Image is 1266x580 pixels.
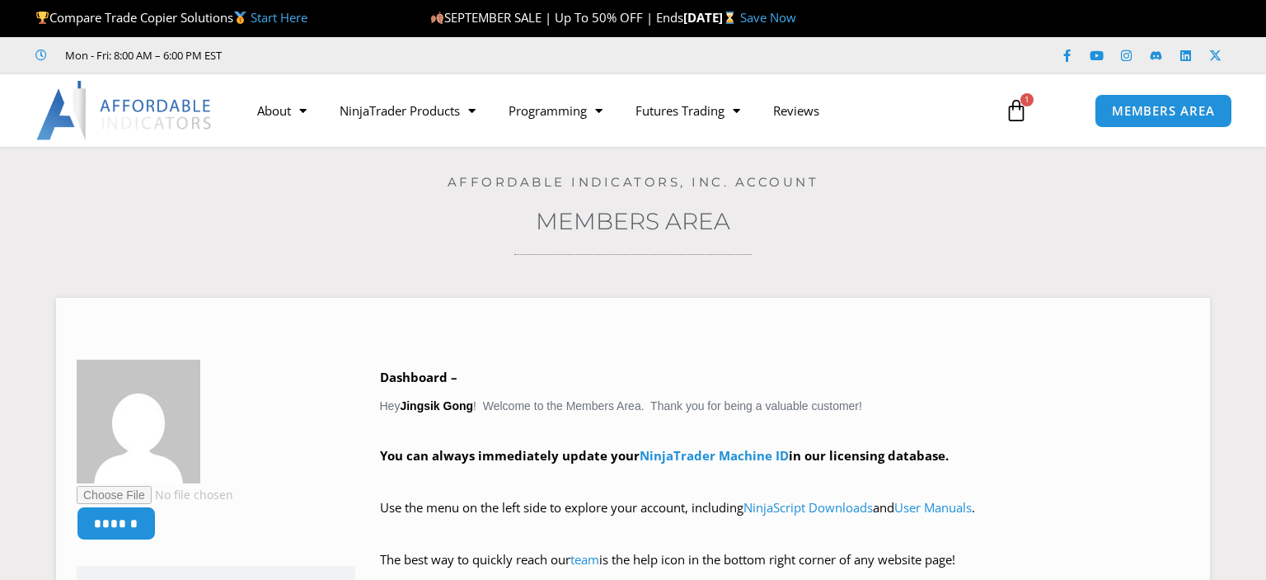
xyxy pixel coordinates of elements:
[380,369,457,385] b: Dashboard –
[640,447,789,464] a: NinjaTrader Machine ID
[380,497,1190,543] p: Use the menu on the left side to explore your account, including and .
[724,12,736,24] img: ⌛
[570,551,599,568] a: team
[241,92,988,130] nav: Menu
[1095,94,1232,128] a: MEMBERS AREA
[234,12,246,24] img: 🥇
[431,12,443,24] img: 🍂
[1020,93,1034,106] span: 1
[1112,105,1215,117] span: MEMBERS AREA
[619,92,757,130] a: Futures Trading
[894,499,972,516] a: User Manuals
[251,9,307,26] a: Start Here
[980,87,1053,134] a: 1
[36,12,49,24] img: 🏆
[492,92,619,130] a: Programming
[448,174,819,190] a: Affordable Indicators, Inc. Account
[740,9,796,26] a: Save Now
[400,399,473,413] strong: Jingsik Gong
[77,360,200,483] img: 3e961ded3c57598c38b75bad42f30339efeb9c3e633a926747af0a11817a7dee
[36,81,213,140] img: LogoAI | Affordable Indicators – NinjaTrader
[241,92,323,130] a: About
[61,45,222,65] span: Mon - Fri: 8:00 AM – 6:00 PM EST
[757,92,836,130] a: Reviews
[743,499,873,516] a: NinjaScript Downloads
[35,9,307,26] span: Compare Trade Copier Solutions
[536,207,730,235] a: Members Area
[245,47,492,64] iframe: Customer reviews powered by Trustpilot
[380,447,949,464] strong: You can always immediately update your in our licensing database.
[430,9,683,26] span: SEPTEMBER SALE | Up To 50% OFF | Ends
[683,9,740,26] strong: [DATE]
[323,92,492,130] a: NinjaTrader Products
